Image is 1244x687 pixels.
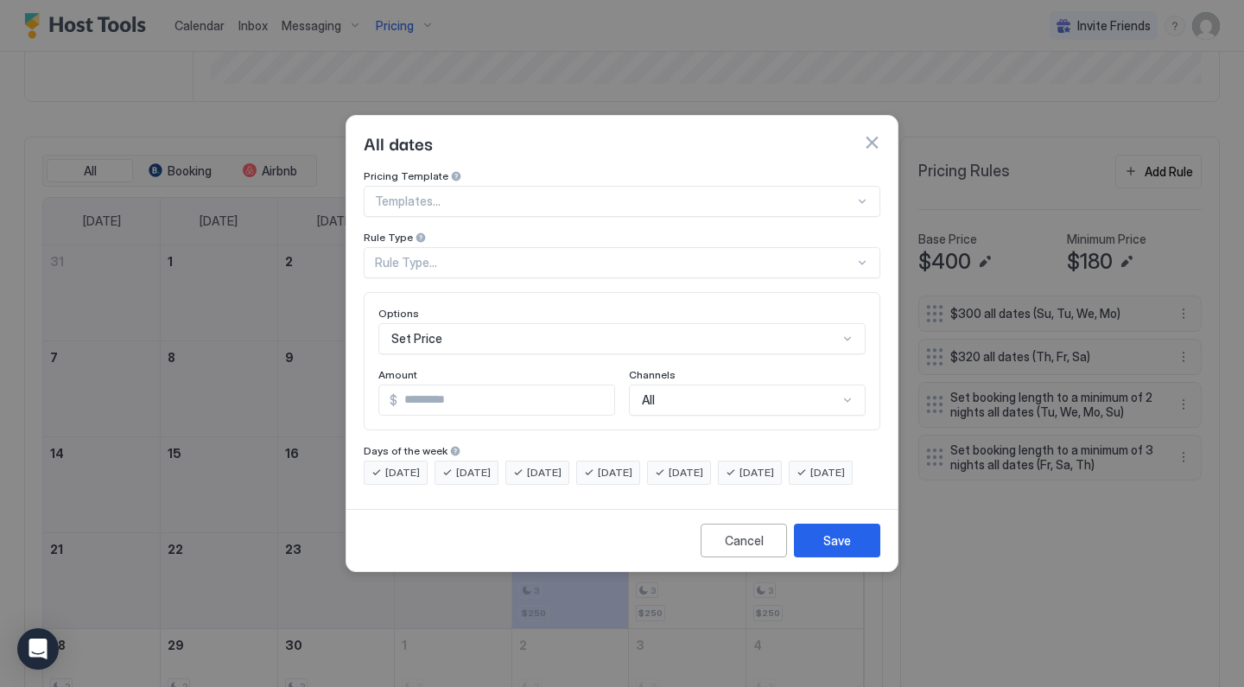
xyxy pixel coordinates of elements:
[378,307,419,320] span: Options
[598,465,632,480] span: [DATE]
[739,465,774,480] span: [DATE]
[364,444,447,457] span: Days of the week
[810,465,845,480] span: [DATE]
[378,368,417,381] span: Amount
[456,465,491,480] span: [DATE]
[375,255,854,270] div: Rule Type...
[701,524,787,557] button: Cancel
[390,392,397,408] span: $
[642,392,655,408] span: All
[364,130,433,156] span: All dates
[669,465,703,480] span: [DATE]
[391,331,442,347] span: Set Price
[17,628,59,670] div: Open Intercom Messenger
[527,465,562,480] span: [DATE]
[397,385,614,415] input: Input Field
[725,531,764,550] div: Cancel
[364,169,448,182] span: Pricing Template
[364,231,413,244] span: Rule Type
[629,368,676,381] span: Channels
[794,524,880,557] button: Save
[385,465,420,480] span: [DATE]
[823,531,851,550] div: Save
